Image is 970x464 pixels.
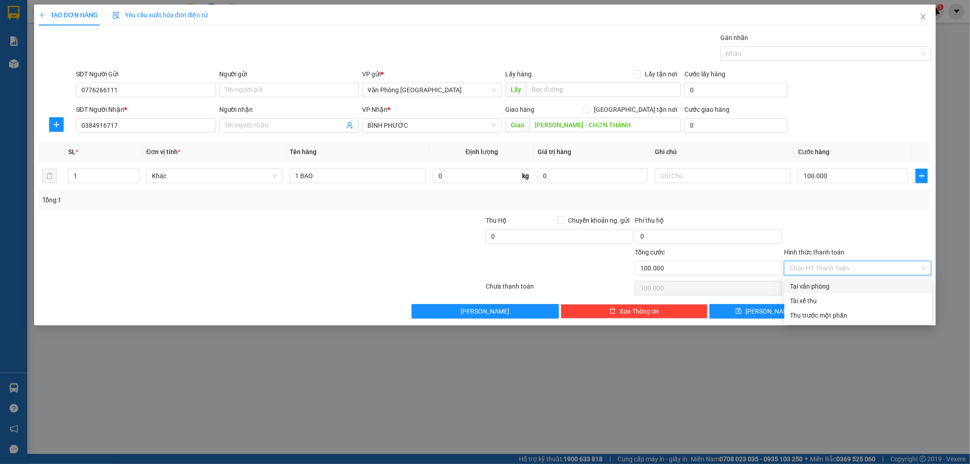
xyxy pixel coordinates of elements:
span: Thu Hộ [486,217,507,224]
strong: PHIẾU BIÊN NHẬN [69,58,95,88]
th: Ghi chú [651,143,794,161]
div: VP gửi [362,69,502,79]
label: Gán nhãn [720,34,748,41]
span: Đơn vị tính [146,148,181,155]
span: kg [521,169,530,183]
span: BÌNH PHƯỚC [368,119,497,132]
div: Thu trước một phần [790,310,926,320]
span: plus [916,172,927,180]
input: Cước giao hàng [684,118,788,133]
span: BXTTDN1310250003 [96,61,174,70]
span: 0906 477 911 [69,40,95,57]
span: delete [609,308,616,315]
span: Cước hàng [798,148,829,155]
label: Cước lấy hàng [684,70,725,78]
span: [GEOGRAPHIC_DATA] tận nơi [590,105,681,115]
button: plus [49,117,64,132]
span: Giá trị hàng [538,148,571,155]
img: icon [112,12,120,19]
span: [PERSON_NAME] [461,306,509,316]
span: Tổng cước [635,249,665,256]
span: Khác [152,169,277,183]
span: VP Nhận [362,106,388,113]
span: plus [50,121,63,128]
label: Hình thức thanh toán [784,249,844,256]
button: delete [42,169,57,183]
div: Tài xế thu [790,296,926,306]
span: Văn Phòng Đà Nẵng [368,83,497,97]
div: Tổng: 1 [42,195,374,205]
input: VD: Bàn, Ghế [290,169,426,183]
span: Lấy tận nơi [641,69,681,79]
span: user-add [346,122,353,129]
img: logo [4,39,68,71]
span: close [920,13,927,20]
span: Xóa Thông tin [619,306,659,316]
button: Close [910,5,936,30]
div: Chưa thanh toán [485,281,634,297]
span: plus [39,12,45,18]
span: TẠO ĐƠN HÀNG [39,11,98,19]
div: Tại văn phòng [790,281,926,291]
span: Lấy [505,82,526,97]
div: Người nhận [219,105,359,115]
span: Lấy hàng [505,70,532,78]
span: Chuyển khoản ng. gửi [564,215,633,225]
input: Cước lấy hàng [684,83,788,97]
button: save[PERSON_NAME] [709,304,819,319]
span: Yêu cầu xuất hóa đơn điện tử [112,11,208,19]
button: [PERSON_NAME] [412,304,559,319]
span: Giao [505,118,529,132]
input: Dọc đường [526,82,681,97]
label: Cước giao hàng [684,106,729,113]
input: 0 [538,169,648,183]
strong: Nhà xe QUỐC ĐẠT [69,8,95,38]
div: SĐT Người Nhận [76,105,216,115]
div: Phí thu hộ [635,215,782,229]
span: SL [68,148,75,155]
span: Định lượng [466,148,498,155]
button: deleteXóa Thông tin [561,304,708,319]
input: Ghi Chú [655,169,791,183]
span: save [735,308,742,315]
span: Tên hàng [290,148,317,155]
span: [PERSON_NAME] [745,306,794,316]
button: plus [915,169,928,183]
input: Dọc đường [529,118,681,132]
div: Người gửi [219,69,359,79]
span: Giao hàng [505,106,534,113]
div: SĐT Người Gửi [76,69,216,79]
